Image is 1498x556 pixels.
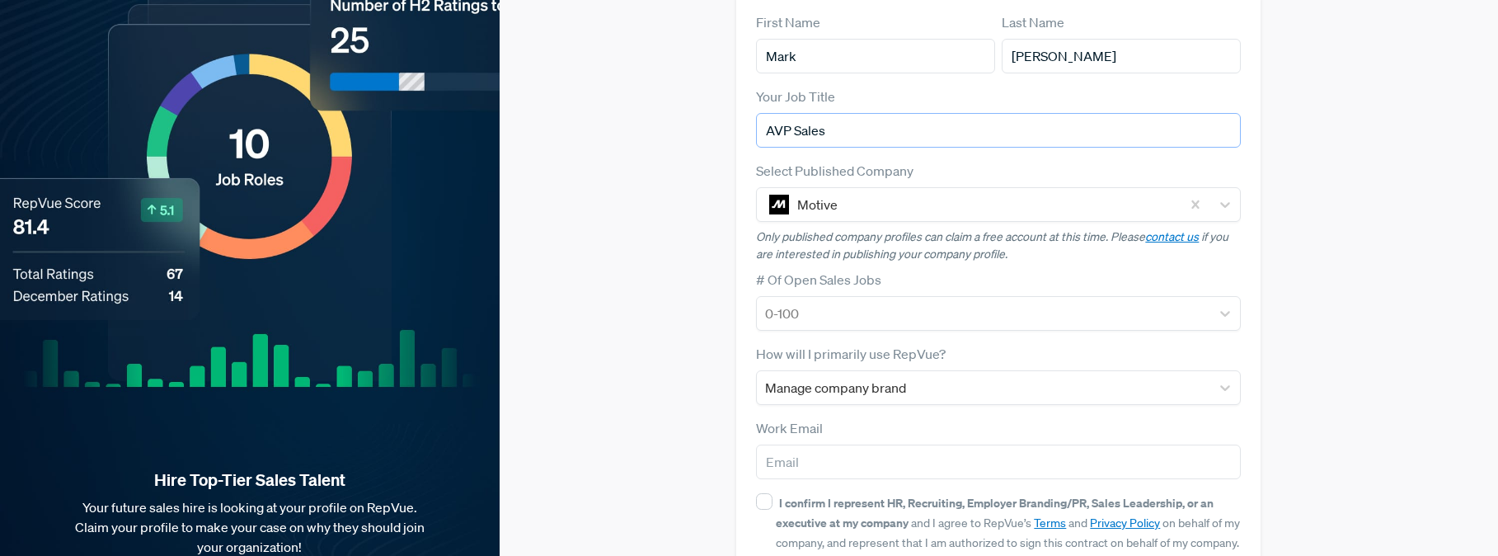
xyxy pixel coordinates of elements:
label: Select Published Company [756,161,913,181]
input: Title [756,113,1241,148]
label: Work Email [756,418,823,438]
label: First Name [756,12,820,32]
label: How will I primarily use RepVue? [756,344,946,364]
p: Only published company profiles can claim a free account at this time. Please if you are interest... [756,229,1241,263]
strong: Hire Top-Tier Sales Talent [26,469,473,491]
label: # Of Open Sales Jobs [756,270,881,290]
img: Motive [769,195,789,214]
input: Last Name [1002,39,1241,73]
strong: I confirm I represent HR, Recruiting, Employer Branding/PR, Sales Leadership, or an executive at ... [776,495,1214,530]
label: Last Name [1002,12,1064,32]
a: contact us [1145,229,1199,244]
a: Privacy Policy [1090,516,1160,530]
span: and I agree to RepVue’s and on behalf of my company, and represent that I am authorized to sign t... [776,496,1240,550]
label: Your Job Title [756,87,835,106]
input: Email [756,445,1241,479]
a: Terms [1034,516,1066,530]
input: First Name [756,39,995,73]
